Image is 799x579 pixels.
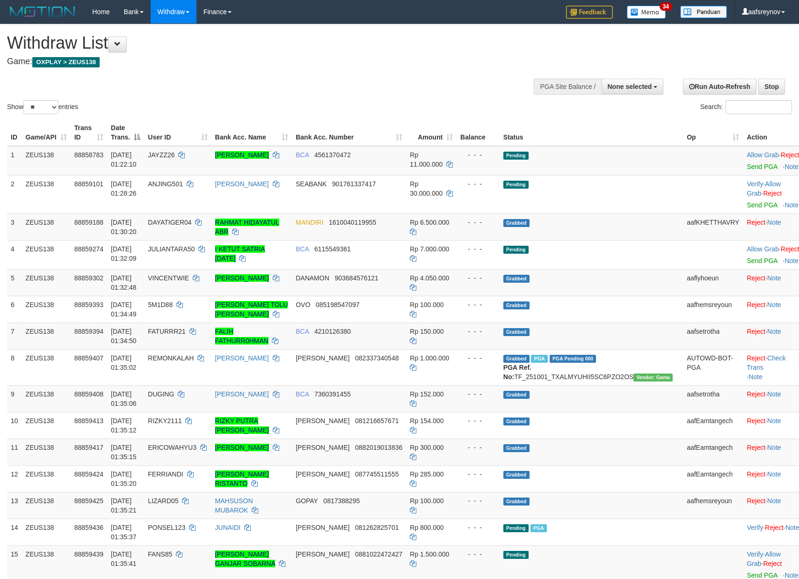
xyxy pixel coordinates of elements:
td: 11 [7,439,22,465]
span: 88859425 [74,497,103,505]
td: 9 [7,385,22,412]
span: [DATE] 01:35:12 [111,417,137,434]
th: Bank Acc. Name: activate to sort column ascending [211,119,292,146]
th: Trans ID: activate to sort column ascending [71,119,107,146]
span: [PERSON_NAME] [296,444,349,451]
span: Rp 1.000.000 [410,354,449,362]
span: Pending [503,181,529,189]
span: Rp 100.000 [410,301,443,308]
span: Copy 903684576121 to clipboard [334,274,378,282]
span: ANJING501 [148,180,183,188]
td: ZEUS138 [22,519,71,545]
span: None selected [608,83,652,90]
td: ZEUS138 [22,175,71,213]
div: - - - [460,389,496,399]
th: ID [7,119,22,146]
span: [DATE] 01:35:02 [111,354,137,371]
a: Reject [747,301,765,308]
th: Amount: activate to sort column ascending [406,119,457,146]
span: [PERSON_NAME] [296,417,349,425]
a: [PERSON_NAME] [215,274,269,282]
a: Reject [747,497,765,505]
span: [DATE] 01:34:49 [111,301,137,318]
a: Allow Grab [747,245,778,253]
span: [DATE] 01:35:20 [111,470,137,487]
span: · [747,245,780,253]
span: REMONKALAH [148,354,194,362]
a: Send PGA [747,257,777,264]
img: MOTION_logo.png [7,5,78,19]
span: Copy 1610040119955 to clipboard [329,219,376,226]
span: Copy 901761337417 to clipboard [332,180,376,188]
span: Pending [503,551,529,559]
td: ZEUS138 [22,213,71,240]
a: [PERSON_NAME] RISTANTO [215,470,269,487]
td: ZEUS138 [22,240,71,269]
td: aafhemsreyoun [683,492,743,519]
a: Note [784,201,799,209]
a: [PERSON_NAME] TOLU [PERSON_NAME] [215,301,288,318]
span: 5M1D88 [148,301,173,308]
a: MAHSUSON MUBAROK [215,497,253,514]
span: [DATE] 01:35:21 [111,497,137,514]
span: Rp 1.500.000 [410,550,449,558]
a: [PERSON_NAME] [215,180,269,188]
span: DAYATIGER04 [148,219,191,226]
a: RIZKY PUTRA [PERSON_NAME] [215,417,269,434]
td: ZEUS138 [22,296,71,322]
span: Rp 285.000 [410,470,443,478]
span: DANAMON [296,274,329,282]
span: Copy 4210126380 to clipboard [314,328,351,335]
a: Reject [765,524,784,531]
div: - - - [460,300,496,309]
span: PONSEL123 [148,524,185,531]
span: Copy 4561370472 to clipboard [314,151,351,159]
span: Grabbed [503,355,530,363]
a: Note [767,470,781,478]
span: SEABANK [296,180,327,188]
a: [PERSON_NAME] [215,151,269,159]
span: [DATE] 01:32:09 [111,245,137,262]
th: Date Trans.: activate to sort column descending [107,119,144,146]
span: [DATE] 01:35:06 [111,390,137,407]
a: Reject [747,444,765,451]
span: 88859439 [74,550,103,558]
span: Rp 152.000 [410,390,443,398]
td: TF_251001_TXALMYUHII5SC6PZO2OS [500,349,683,385]
span: Rp 7.000.000 [410,245,449,253]
button: None selected [602,79,664,95]
a: Check Trans [747,354,785,371]
div: PGA Site Balance / [534,79,601,95]
span: · [747,180,780,197]
span: 88859188 [74,219,103,226]
td: 13 [7,492,22,519]
a: Note [767,497,781,505]
a: Note [767,274,781,282]
a: Verify [747,180,763,188]
td: ZEUS138 [22,349,71,385]
span: 88859436 [74,524,103,531]
span: 88858783 [74,151,103,159]
div: - - - [460,523,496,532]
a: [PERSON_NAME] [215,444,269,451]
span: Vendor URL: https://trx31.1velocity.biz [633,374,673,381]
a: Verify [747,550,763,558]
span: FANS85 [148,550,172,558]
a: JUNAIDI [215,524,240,531]
span: Rp 300.000 [410,444,443,451]
td: aafsetrotha [683,322,743,349]
span: OVO [296,301,310,308]
div: - - - [460,443,496,452]
a: Stop [758,79,785,95]
span: GOPAY [296,497,318,505]
span: [PERSON_NAME] [296,470,349,478]
span: Grabbed [503,498,530,506]
label: Show entries [7,100,78,114]
span: Marked by aafkaynarin [530,524,547,532]
td: aafhemsreyoun [683,296,743,322]
h1: Withdraw List [7,34,523,52]
td: ZEUS138 [22,385,71,412]
span: Rp 30.000.000 [410,180,443,197]
a: Reject [747,417,765,425]
span: DUGING [148,390,174,398]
